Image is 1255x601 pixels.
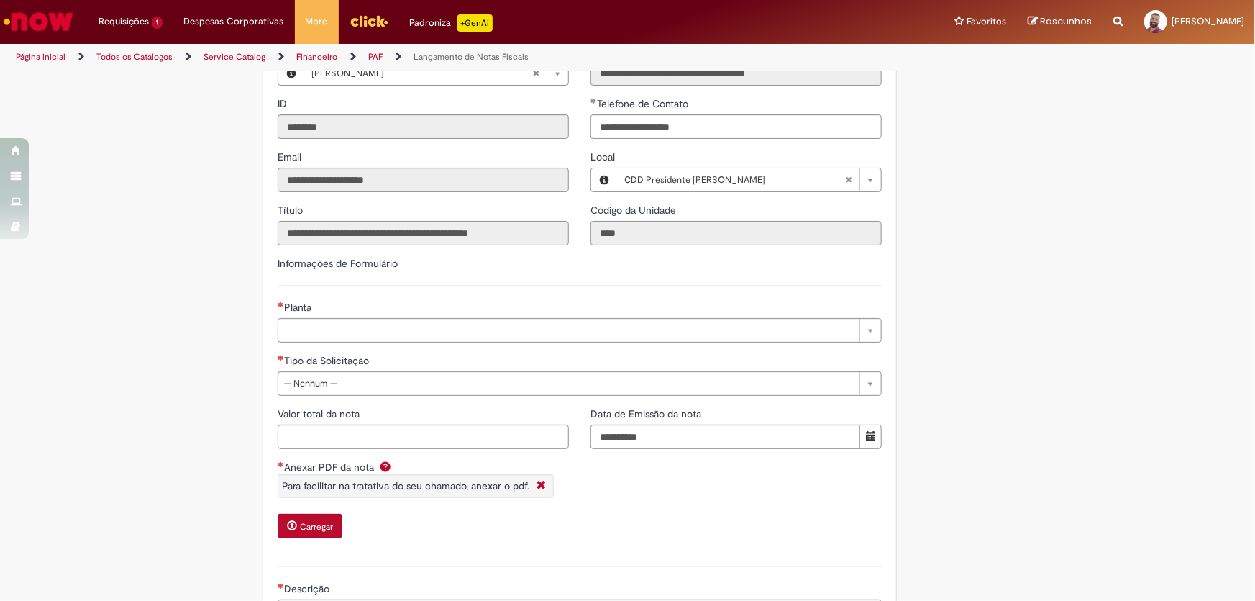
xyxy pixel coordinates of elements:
[278,204,306,217] span: Somente leitura - Título
[1,7,76,36] img: ServiceNow
[1028,15,1092,29] a: Rascunhos
[278,62,304,85] button: Favorecido, Visualizar este registro Wilson Alves Martins Pereira
[967,14,1006,29] span: Favoritos
[368,51,383,63] a: PAF
[278,257,398,270] label: Informações de Formulário
[204,51,265,63] a: Service Catalog
[278,114,569,139] input: ID
[284,461,377,474] span: Anexar PDF da nota
[859,425,882,449] button: Mostrar calendário para Data de Emissão da nota
[99,14,149,29] span: Requisições
[278,302,284,307] span: Necessários
[278,150,304,163] span: Somente leitura - Email
[284,301,314,314] span: Necessários - Planta
[1172,15,1244,27] span: [PERSON_NAME]
[284,354,372,367] span: Tipo da Solicitação
[278,461,284,467] span: Necessários
[597,97,691,110] span: Telefone de Contato
[278,150,304,164] label: Somente leitura - Email
[414,51,529,63] a: Lançamento de Notas Fiscais
[590,221,882,245] input: Código da Unidade
[350,10,388,32] img: click_logo_yellow_360x200.png
[300,521,333,533] small: Carregar
[624,168,845,191] span: CDD Presidente [PERSON_NAME]
[278,203,306,217] label: Somente leitura - Título
[590,61,882,86] input: Departamento
[278,96,290,111] label: Somente leitura - ID
[1040,14,1092,28] span: Rascunhos
[278,318,882,343] a: Limpar campo Planta
[278,425,569,449] input: Valor total da nota
[284,582,332,595] span: Descrição
[590,150,618,163] span: Local
[533,479,549,494] i: Fechar More information Por question_anexar_pdf_da_nota
[278,97,290,110] span: Somente leitura - ID
[278,583,284,589] span: Necessários
[278,407,362,420] span: Valor total da nota
[838,168,859,191] abbr: Limpar campo Local
[278,168,569,192] input: Email
[184,14,284,29] span: Despesas Corporativas
[590,407,704,420] span: Data de Emissão da nota
[296,51,337,63] a: Financeiro
[96,51,173,63] a: Todos os Catálogos
[525,62,547,85] abbr: Limpar campo Favorecido
[311,62,532,85] span: [PERSON_NAME]
[590,204,679,217] span: Somente leitura - Código da Unidade
[304,62,568,85] a: [PERSON_NAME]Limpar campo Favorecido
[410,14,493,32] div: Padroniza
[152,17,163,29] span: 1
[278,514,342,538] button: Carregar anexo de Anexar PDF da nota Required
[278,221,569,245] input: Título
[16,51,65,63] a: Página inicial
[282,479,529,492] span: Para facilitar na tratativa do seu chamado, anexar o pdf.
[306,14,328,29] span: More
[11,44,826,71] ul: Trilhas de página
[617,168,881,191] a: CDD Presidente [PERSON_NAME]Limpar campo Local
[457,14,493,32] p: +GenAi
[590,425,860,449] input: Data de Emissão da nota
[590,98,597,104] span: Obrigatório Preenchido
[590,203,679,217] label: Somente leitura - Código da Unidade
[377,461,394,472] span: Ajuda para Anexar PDF da nota
[590,114,882,139] input: Telefone de Contato
[278,355,284,361] span: Necessários
[284,372,852,395] span: -- Nenhum --
[591,168,617,191] button: Local, Visualizar este registro CDD Presidente Prudente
